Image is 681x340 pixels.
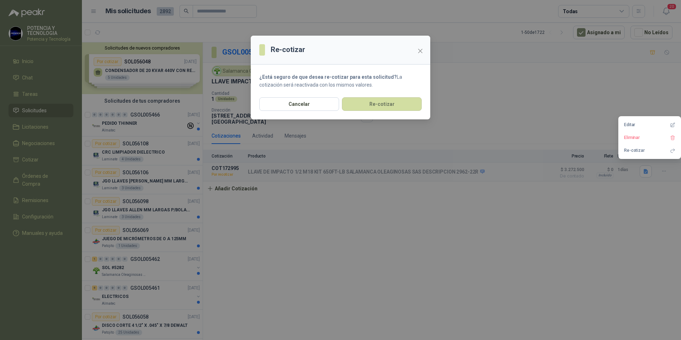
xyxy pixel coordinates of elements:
strong: ¿Está seguro de que desea re-cotizar para esta solicitud? [259,74,397,80]
button: Re-cotizar [342,97,422,111]
span: close [417,48,423,54]
button: Cancelar [259,97,339,111]
p: La cotización será reactivada con los mismos valores. [259,73,422,89]
button: Close [415,45,426,57]
h3: Re-cotizar [271,44,305,55]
